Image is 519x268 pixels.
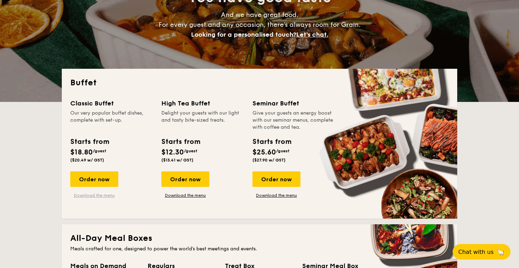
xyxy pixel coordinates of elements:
span: $12.30 [161,148,184,157]
span: Let's chat. [296,31,328,38]
div: High Tea Buffet [161,98,244,108]
div: Starts from [70,136,109,147]
h2: Buffet [70,77,449,89]
div: Order now [161,171,209,187]
span: ($27.90 w/ GST) [252,158,286,163]
a: Download the menu [70,193,118,198]
span: $25.60 [252,148,276,157]
span: /guest [93,148,106,153]
a: Download the menu [161,193,209,198]
div: Delight your guests with our light and tasty bite-sized treats. [161,110,244,131]
div: Meals crafted for one, designed to power the world's best meetings and events. [70,245,449,252]
div: Order now [70,171,118,187]
span: ($20.49 w/ GST) [70,158,104,163]
span: 🦙 [496,248,505,256]
span: And we have great food. For every guest and any occasion, there’s always room for Grain. [159,11,360,38]
span: /guest [184,148,197,153]
div: Classic Buffet [70,98,153,108]
div: Seminar Buffet [252,98,335,108]
span: Chat with us [458,249,494,255]
div: Give your guests an energy boost with our seminar menus, complete with coffee and tea. [252,110,335,131]
h2: All-Day Meal Boxes [70,233,449,244]
div: Our very popular buffet dishes, complete with set-up. [70,110,153,131]
span: /guest [276,148,290,153]
div: Starts from [252,136,291,147]
div: Order now [252,171,300,187]
button: Chat with us🦙 [453,244,511,260]
a: Download the menu [252,193,300,198]
span: ($13.41 w/ GST) [161,158,193,163]
span: Looking for a personalised touch? [191,31,296,38]
div: Starts from [161,136,200,147]
span: $18.80 [70,148,93,157]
